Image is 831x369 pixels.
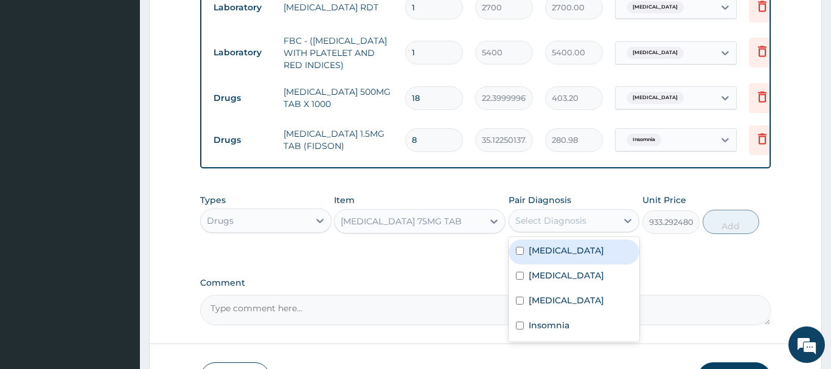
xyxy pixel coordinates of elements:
img: d_794563401_company_1708531726252_794563401 [23,61,49,91]
td: Drugs [207,87,277,109]
label: [MEDICAL_DATA] [529,294,604,306]
label: Comment [200,278,771,288]
td: FBC - ([MEDICAL_DATA] WITH PLATELET AND RED INDICES) [277,29,399,77]
div: Drugs [207,215,234,227]
td: Laboratory [207,41,277,64]
label: Unit Price [642,194,686,206]
div: Minimize live chat window [200,6,229,35]
td: [MEDICAL_DATA] 1.5MG TAB (FIDSON) [277,122,399,158]
span: Insomnia [627,134,661,146]
span: We're online! [71,108,168,231]
label: Types [200,195,226,205]
span: [MEDICAL_DATA] [627,1,684,13]
textarea: Type your message and hit 'Enter' [6,243,232,285]
div: [MEDICAL_DATA] 75MG TAB [341,215,462,227]
label: [MEDICAL_DATA] [529,244,604,257]
label: Pair Diagnosis [509,194,571,206]
label: [MEDICAL_DATA] [529,269,604,281]
span: [MEDICAL_DATA] [627,47,684,59]
label: Item [334,194,355,206]
button: Add [703,210,760,234]
div: Select Diagnosis [515,215,586,227]
td: Drugs [207,129,277,151]
span: [MEDICAL_DATA] [627,92,684,104]
td: [MEDICAL_DATA] 500MG TAB X 1000 [277,80,399,116]
div: Chat with us now [63,68,204,84]
label: Insomnia [529,319,569,331]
